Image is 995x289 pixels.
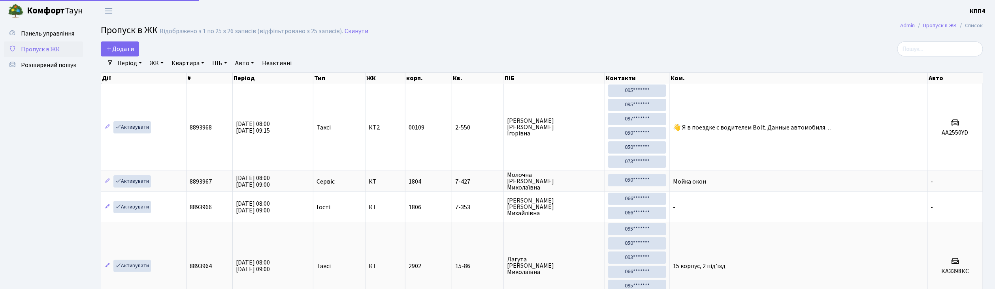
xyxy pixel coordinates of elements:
a: Активувати [113,260,151,272]
span: Пропуск в ЖК [21,45,60,54]
span: Сервіс [317,178,335,185]
span: КТ [369,204,402,210]
span: Мойка окон [673,177,706,186]
span: Молочна [PERSON_NAME] Миколаївна [507,172,601,191]
span: 2902 [409,262,421,270]
a: Скинути [345,28,368,35]
span: [PERSON_NAME] [PERSON_NAME] Ігорівна [507,118,601,137]
span: [DATE] 08:00 [DATE] 09:15 [236,120,270,135]
span: КТ2 [369,124,402,131]
b: КПП4 [970,7,986,15]
span: 7-427 [455,178,500,185]
span: 7-353 [455,204,500,210]
span: 8893967 [190,177,212,186]
h5: КА3398КС [931,268,980,275]
a: Admin [901,21,915,30]
span: Розширений пошук [21,61,76,69]
th: Період [233,73,314,84]
span: [DATE] 08:00 [DATE] 09:00 [236,174,270,189]
a: Період [114,56,145,70]
th: Контакти [605,73,670,84]
span: 2-550 [455,124,500,131]
th: Тип [313,73,366,84]
h5: AA2550YD [931,129,980,137]
span: 8893966 [190,203,212,212]
span: 15-86 [455,263,500,269]
span: Таксі [317,263,331,269]
span: [PERSON_NAME] [PERSON_NAME] Михайлівна [507,197,601,216]
th: Ком. [670,73,928,84]
b: Комфорт [27,4,65,17]
a: Панель управління [4,26,83,41]
a: Квартира [168,56,207,70]
button: Переключити навігацію [99,4,119,17]
a: Пропуск в ЖК [923,21,957,30]
span: Гості [317,204,330,210]
a: Неактивні [259,56,295,70]
th: ЖК [366,73,405,84]
span: - [931,203,933,212]
a: Активувати [113,175,151,188]
a: КПП4 [970,6,986,16]
span: 15 корпус, 2 під'їзд [673,262,726,270]
span: 8893968 [190,123,212,132]
th: # [187,73,233,84]
span: Пропуск в ЖК [101,23,158,37]
span: [DATE] 08:00 [DATE] 09:00 [236,258,270,274]
a: ПІБ [209,56,230,70]
span: 8893964 [190,262,212,270]
a: ЖК [147,56,167,70]
th: Кв. [452,73,504,84]
a: Розширений пошук [4,57,83,73]
a: Авто [232,56,257,70]
a: Активувати [113,121,151,133]
span: Таксі [317,124,331,131]
span: 👋 Я в поездке с водителем Bolt. Данные автомобиля… [673,123,831,132]
th: Дії [101,73,187,84]
th: ПІБ [504,73,605,84]
span: - [931,177,933,186]
span: - [673,203,675,212]
a: Пропуск в ЖК [4,41,83,57]
nav: breadcrumb [889,17,995,34]
a: Додати [101,41,139,56]
input: Пошук... [897,41,983,56]
th: Авто [928,73,984,84]
span: Таун [27,4,83,18]
div: Відображено з 1 по 25 з 26 записів (відфільтровано з 25 записів). [160,28,343,35]
span: 00109 [409,123,424,132]
span: Лагута [PERSON_NAME] Миколаївна [507,256,601,275]
span: КТ [369,178,402,185]
span: [DATE] 08:00 [DATE] 09:00 [236,199,270,215]
th: корп. [405,73,452,84]
span: КТ [369,263,402,269]
li: Список [957,21,983,30]
span: 1806 [409,203,421,212]
span: Додати [106,45,134,53]
span: 1804 [409,177,421,186]
span: Панель управління [21,29,74,38]
img: logo.png [8,3,24,19]
a: Активувати [113,201,151,213]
